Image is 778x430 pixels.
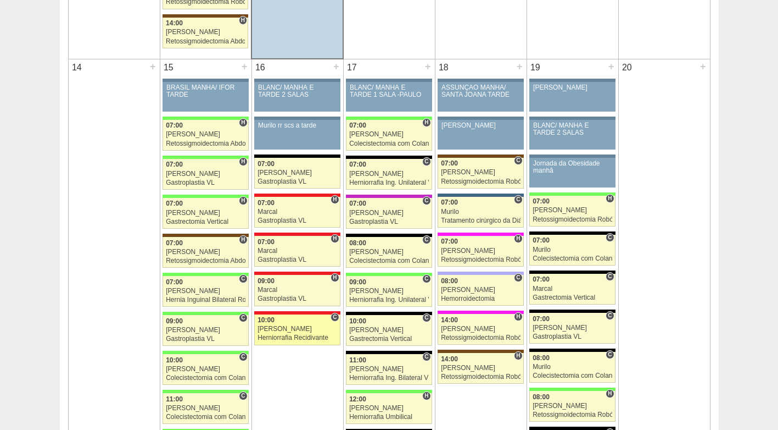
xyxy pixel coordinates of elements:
[163,120,248,151] a: H 07:00 [PERSON_NAME] Retossigmoidectomia Abdominal VL
[166,278,183,286] span: 07:00
[258,238,275,246] span: 07:00
[349,296,429,304] div: Herniorrafia Ing. Unilateral VL
[239,118,247,127] span: Hospital
[438,353,523,384] a: H 14:00 [PERSON_NAME] Retossigmoidectomia Robótica
[438,197,523,228] a: C 07:00 Murilo Tratamento cirúrgico da Diástase do reto abdomem
[163,82,248,112] a: BRASIL MANHÃ/ IFOR TARDE
[349,161,366,168] span: 07:00
[529,310,615,313] div: Key: Blanc
[533,216,612,223] div: Retossigmoidectomia Robótica
[423,59,433,74] div: +
[258,122,337,129] div: Murilo rr scs a tarde
[533,393,550,401] span: 08:00
[258,277,275,285] span: 09:00
[254,158,340,189] a: 07:00 [PERSON_NAME] Gastroplastia VL
[163,18,248,48] a: H 14:00 [PERSON_NAME] Retossigmoidectomia Abdominal VL
[422,157,430,166] span: Consultório
[254,194,340,197] div: Key: Assunção
[422,196,430,205] span: Consultório
[606,311,614,320] span: Consultório
[346,195,432,198] div: Key: Maria Braido
[331,273,339,282] span: Hospital
[441,365,520,372] div: [PERSON_NAME]
[438,233,523,236] div: Key: Pro Matre
[331,313,339,322] span: Consultório
[441,373,520,381] div: Retossigmoidectomia Robótica
[69,59,86,76] div: 14
[441,122,520,129] div: [PERSON_NAME]
[258,217,337,224] div: Gastroplastia VL
[529,120,615,150] a: BLANC/ MANHÃ E TARDE 2 SALAS
[441,238,458,245] span: 07:00
[163,312,248,315] div: Key: Brasil
[533,246,612,253] div: Murilo
[346,276,432,307] a: C 09:00 [PERSON_NAME] Herniorrafia Ing. Unilateral VL
[166,335,245,343] div: Gastroplastia VL
[258,334,337,341] div: Herniorrafia Recidivante
[166,395,183,403] span: 11:00
[441,316,458,324] span: 14:00
[239,274,247,283] span: Consultório
[529,192,615,196] div: Key: Brasil
[166,19,183,27] span: 14:00
[529,117,615,120] div: Key: Aviso
[166,414,245,421] div: Colecistectomia com Colangiografia VL
[346,120,432,151] a: H 07:00 [PERSON_NAME] Colecistectomia com Colangiografia VL
[166,288,245,295] div: [PERSON_NAME]
[533,122,612,136] div: BLANC/ MANHÃ E TARDE 2 SALAS
[533,324,612,332] div: [PERSON_NAME]
[349,327,429,334] div: [PERSON_NAME]
[441,295,520,302] div: Hemorroidectomia
[254,272,340,275] div: Key: Assunção
[529,274,615,305] a: C 07:00 Marcal Gastrectomia Vertical
[533,411,612,418] div: Retossigmoidectomia Robótica
[258,84,337,98] div: BLANC/ MANHÃ E TARDE 2 SALAS
[422,313,430,322] span: Consultório
[441,217,520,224] div: Tratamento cirúrgico da Diástase do reto abdomem
[515,59,524,74] div: +
[349,131,429,138] div: [PERSON_NAME]
[346,393,432,424] a: H 12:00 [PERSON_NAME] Herniorrafia Umbilical
[163,14,248,18] div: Key: Santa Joana
[438,314,523,345] a: H 14:00 [PERSON_NAME] Retossigmoidectomia Robótica
[163,276,248,307] a: C 07:00 [PERSON_NAME] Hernia Inguinal Bilateral Robótica
[346,117,432,120] div: Key: Brasil
[346,159,432,190] a: C 07:00 [PERSON_NAME] Herniorrafia Ing. Unilateral VL
[166,327,245,334] div: [PERSON_NAME]
[438,350,523,353] div: Key: Santa Joana
[163,117,248,120] div: Key: Brasil
[346,156,432,159] div: Key: Blanc
[166,29,245,36] div: [PERSON_NAME]
[606,194,614,203] span: Hospital
[349,249,429,256] div: [PERSON_NAME]
[441,334,520,341] div: Retossigmoidectomia Robótica
[529,352,615,383] a: C 08:00 Murilo Colecistectomia com Colangiografia VL
[239,16,247,25] span: Hospital
[441,169,520,176] div: [PERSON_NAME]
[533,354,550,362] span: 08:00
[160,59,177,76] div: 15
[438,120,523,150] a: [PERSON_NAME]
[349,140,429,147] div: Colecistectomia com Colangiografia VL
[438,275,523,306] a: C 08:00 [PERSON_NAME] Hemorroidectomia
[258,286,337,294] div: Marcal
[258,256,337,263] div: Gastroplastia VL
[166,38,245,45] div: Retossigmoidectomia Abdominal VL
[514,312,522,321] span: Hospital
[529,79,615,82] div: Key: Aviso
[163,393,248,424] a: C 11:00 [PERSON_NAME] Colecistectomia com Colangiografia VL
[239,352,247,361] span: Consultório
[258,178,337,185] div: Gastroplastia VL
[438,155,523,158] div: Key: Santa Joana
[438,194,523,197] div: Key: São Luiz - Jabaquara
[239,196,247,205] span: Hospital
[529,235,615,266] a: C 07:00 Murilo Colecistectomia com Colangiografia VL
[239,235,247,244] span: Hospital
[349,210,429,217] div: [PERSON_NAME]
[349,218,429,225] div: Gastroplastia VL
[349,317,366,325] span: 10:00
[529,158,615,188] a: Jornada da Obesidade manhã
[529,388,615,391] div: Key: Brasil
[166,405,245,412] div: [PERSON_NAME]
[422,235,430,244] span: Consultório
